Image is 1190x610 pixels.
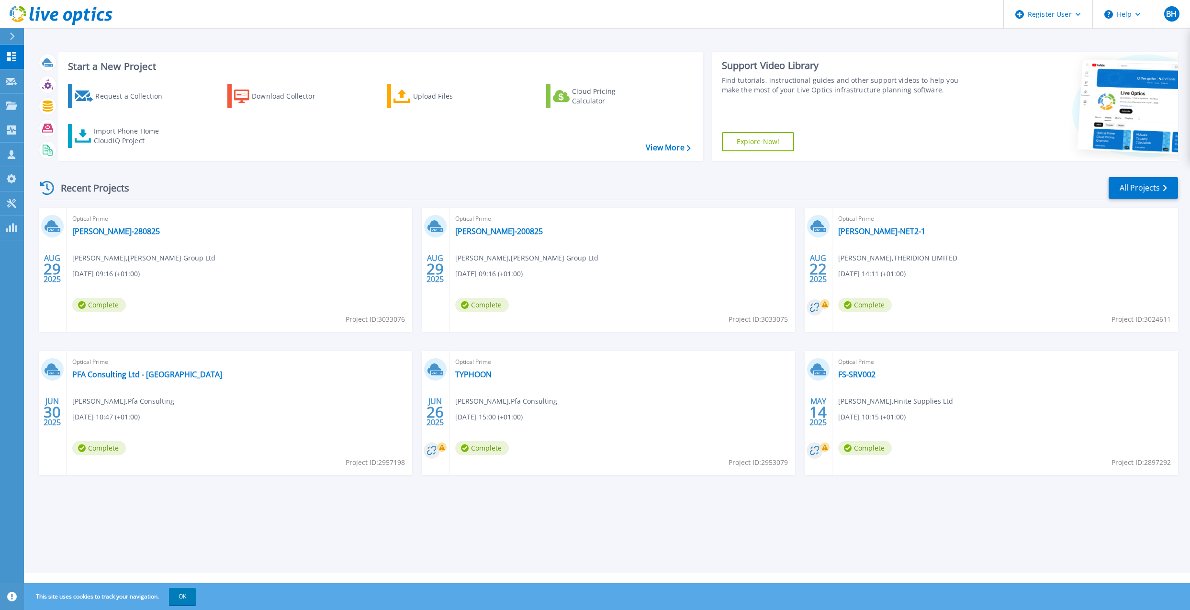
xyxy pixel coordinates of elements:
span: [PERSON_NAME] , [PERSON_NAME] Group Ltd [455,253,598,263]
div: Find tutorials, instructional guides and other support videos to help you make the most of your L... [722,76,963,95]
span: [PERSON_NAME] , Finite Supplies Ltd [838,396,953,407]
div: JUN 2025 [43,395,61,429]
div: AUG 2025 [809,251,827,286]
span: Optical Prime [455,214,789,224]
span: Project ID: 3024611 [1111,314,1171,325]
h3: Start a New Project [68,61,690,72]
span: Project ID: 3033075 [729,314,788,325]
span: 14 [809,408,827,416]
span: Optical Prime [838,357,1172,367]
span: [DATE] 09:16 (+01:00) [455,269,523,279]
span: Complete [838,441,892,455]
span: Optical Prime [72,357,406,367]
a: Request a Collection [68,84,175,108]
span: [PERSON_NAME] , THERIDION LIMITED [838,253,957,263]
div: Import Phone Home CloudIQ Project [94,126,168,146]
span: [DATE] 10:15 (+01:00) [838,412,906,422]
span: Project ID: 2897292 [1111,457,1171,468]
a: Cloud Pricing Calculator [546,84,653,108]
span: Project ID: 2957198 [346,457,405,468]
span: This site uses cookies to track your navigation. [26,588,196,605]
span: Complete [72,441,126,455]
span: Complete [838,298,892,312]
span: [DATE] 09:16 (+01:00) [72,269,140,279]
div: MAY 2025 [809,395,827,429]
div: AUG 2025 [43,251,61,286]
span: 29 [44,265,61,273]
span: Project ID: 2953079 [729,457,788,468]
span: Complete [455,441,509,455]
a: View More [646,143,690,152]
div: Upload Files [413,87,490,106]
span: BH [1166,10,1177,18]
a: [PERSON_NAME]-200825 [455,226,543,236]
div: JUN 2025 [426,395,444,429]
span: 29 [427,265,444,273]
a: Download Collector [227,84,334,108]
span: [DATE] 15:00 (+01:00) [455,412,523,422]
div: AUG 2025 [426,251,444,286]
span: Project ID: 3033076 [346,314,405,325]
a: [PERSON_NAME]-280825 [72,226,160,236]
button: OK [169,588,196,605]
a: PFA Consulting Ltd - [GEOGRAPHIC_DATA] [72,370,222,379]
span: 22 [809,265,827,273]
span: [DATE] 10:47 (+01:00) [72,412,140,422]
a: FS-SRV002 [838,370,876,379]
a: All Projects [1109,177,1178,199]
span: [DATE] 14:11 (+01:00) [838,269,906,279]
div: Request a Collection [95,87,172,106]
span: Optical Prime [72,214,406,224]
div: Recent Projects [37,176,142,200]
div: Cloud Pricing Calculator [572,87,649,106]
a: TYPHOON [455,370,492,379]
span: 26 [427,408,444,416]
span: [PERSON_NAME] , Pfa Consulting [72,396,174,407]
div: Support Video Library [722,59,963,72]
a: Explore Now! [722,132,795,151]
span: [PERSON_NAME] , [PERSON_NAME] Group Ltd [72,253,215,263]
div: Download Collector [252,87,328,106]
span: Optical Prime [455,357,789,367]
a: [PERSON_NAME]-NET2-1 [838,226,925,236]
span: Optical Prime [838,214,1172,224]
span: 30 [44,408,61,416]
a: Upload Files [387,84,494,108]
span: [PERSON_NAME] , Pfa Consulting [455,396,557,407]
span: Complete [455,298,509,312]
span: Complete [72,298,126,312]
